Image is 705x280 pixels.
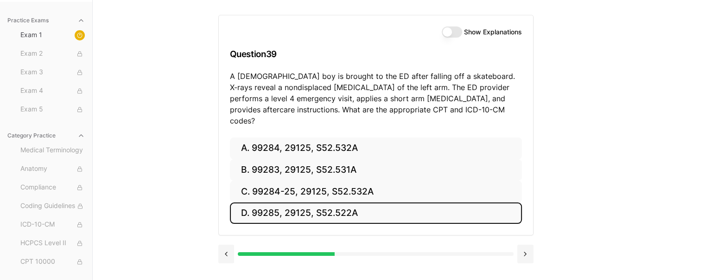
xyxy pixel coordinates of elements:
button: C. 99284-25, 29125, S52.532A [230,181,522,202]
span: Medical Terminology [20,145,85,156]
button: Compliance [17,180,89,195]
label: Show Explanations [464,29,522,35]
span: ICD-10-CM [20,220,85,230]
button: Exam 5 [17,102,89,117]
span: Exam 5 [20,104,85,115]
span: HCPCS Level II [20,238,85,248]
button: Exam 1 [17,28,89,43]
button: Anatomy [17,162,89,176]
button: Coding Guidelines [17,199,89,214]
span: Exam 1 [20,30,85,40]
button: A. 99284, 29125, S52.532A [230,137,522,159]
button: Medical Terminology [17,143,89,158]
button: Exam 2 [17,46,89,61]
button: B. 99283, 29125, S52.531A [230,159,522,181]
button: Exam 3 [17,65,89,80]
button: Exam 4 [17,84,89,98]
button: CPT 10000 [17,254,89,269]
button: Practice Exams [4,13,89,28]
span: Anatomy [20,164,85,174]
button: D. 99285, 29125, S52.522A [230,202,522,224]
span: Exam 2 [20,49,85,59]
span: CPT 10000 [20,257,85,267]
span: Coding Guidelines [20,201,85,211]
p: A [DEMOGRAPHIC_DATA] boy is brought to the ED after falling off a skateboard. X-rays reveal a non... [230,71,522,126]
button: Category Practice [4,128,89,143]
span: Compliance [20,182,85,193]
button: ICD-10-CM [17,217,89,232]
h3: Question 39 [230,40,522,68]
button: HCPCS Level II [17,236,89,251]
span: Exam 3 [20,67,85,78]
span: Exam 4 [20,86,85,96]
